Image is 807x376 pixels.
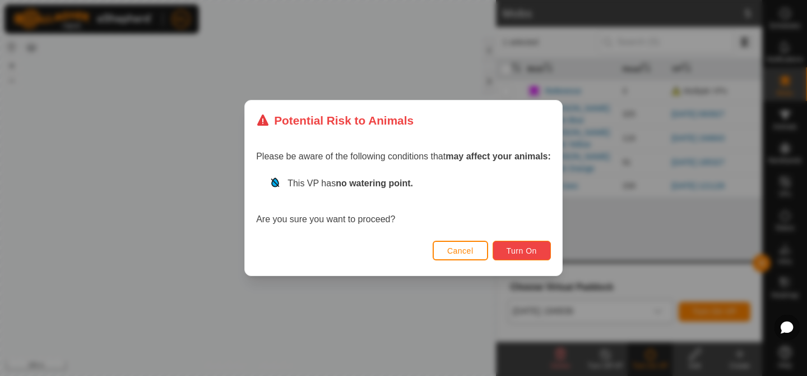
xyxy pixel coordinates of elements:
[256,177,551,226] div: Are you sure you want to proceed?
[507,246,537,255] span: Turn On
[447,246,474,255] span: Cancel
[336,178,413,188] strong: no watering point.
[256,112,414,129] div: Potential Risk to Animals
[256,152,551,161] span: Please be aware of the following conditions that
[287,178,413,188] span: This VP has
[493,241,551,260] button: Turn On
[446,152,551,161] strong: may affect your animals:
[433,241,488,260] button: Cancel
